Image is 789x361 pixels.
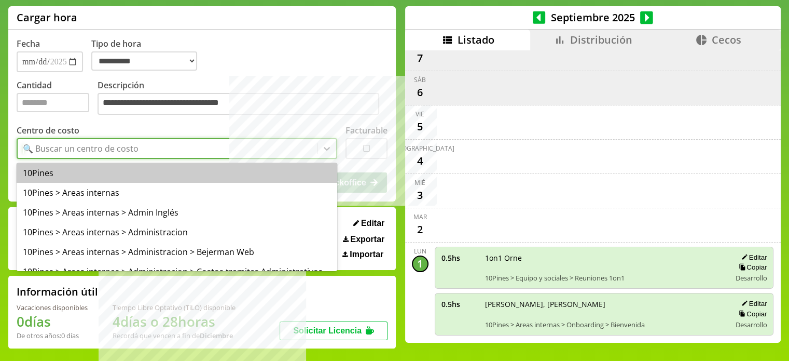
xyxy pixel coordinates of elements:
[485,320,724,329] span: 10Pines > Areas internas > Onboarding > Bienvenida
[350,218,387,229] button: Editar
[412,84,428,101] div: 6
[441,253,478,263] span: 0.5 hs
[17,303,88,312] div: Vacaciones disponibles
[735,320,767,329] span: Desarrollo
[361,219,384,228] span: Editar
[416,110,424,118] div: vie
[17,10,77,24] h1: Cargar hora
[412,118,428,135] div: 5
[545,10,640,24] span: Septiembre 2025
[293,326,362,335] span: Solicitar Licencia
[485,253,724,263] span: 1on1 Orne
[345,125,387,136] label: Facturable
[485,299,724,309] span: [PERSON_NAME], [PERSON_NAME]
[91,38,205,72] label: Tipo de hora
[458,33,494,47] span: Listado
[98,93,379,115] textarea: Descripción
[441,299,478,309] span: 0.5 hs
[17,331,88,340] div: De otros años: 0 días
[91,51,197,71] select: Tipo de hora
[98,79,387,117] label: Descripción
[113,331,236,340] div: Recordá que vencen a fin de
[570,33,632,47] span: Distribución
[17,163,337,183] div: 10Pines
[17,79,98,117] label: Cantidad
[280,322,387,340] button: Solicitar Licencia
[435,340,774,350] div: Total 1 hs
[735,273,767,283] span: Desarrollo
[17,312,88,331] h1: 0 días
[17,38,40,49] label: Fecha
[113,303,236,312] div: Tiempo Libre Optativo (TiLO) disponible
[736,310,767,318] button: Copiar
[485,273,724,283] span: 10Pines > Equipo y sociales > Reuniones 1on1
[17,285,98,299] h2: Información útil
[17,93,89,112] input: Cantidad
[17,222,337,242] div: 10Pines > Areas internas > Administracion
[712,33,741,47] span: Cecos
[414,247,426,256] div: lun
[340,234,387,245] button: Exportar
[412,153,428,169] div: 4
[17,125,79,136] label: Centro de costo
[412,256,428,272] div: 1
[738,253,767,262] button: Editar
[17,242,337,262] div: 10Pines > Areas internas > Administracion > Bejerman Web
[23,143,139,154] div: 🔍 Buscar un centro de costo
[413,212,427,221] div: mar
[414,75,426,84] div: sáb
[200,331,233,340] b: Diciembre
[412,50,428,66] div: 7
[386,144,454,153] div: [DEMOGRAPHIC_DATA]
[412,187,428,204] div: 3
[405,50,781,341] div: scrollable content
[113,312,236,331] h1: 4 días o 28 horas
[17,203,337,222] div: 10Pines > Areas internas > Admin Inglés
[738,299,767,308] button: Editar
[414,178,425,187] div: mié
[17,183,337,203] div: 10Pines > Areas internas
[412,221,428,238] div: 2
[17,262,337,282] div: 10Pines > Areas internas > Administracion > Costos tramites Administrativos
[350,250,383,259] span: Importar
[350,235,384,244] span: Exportar
[736,263,767,272] button: Copiar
